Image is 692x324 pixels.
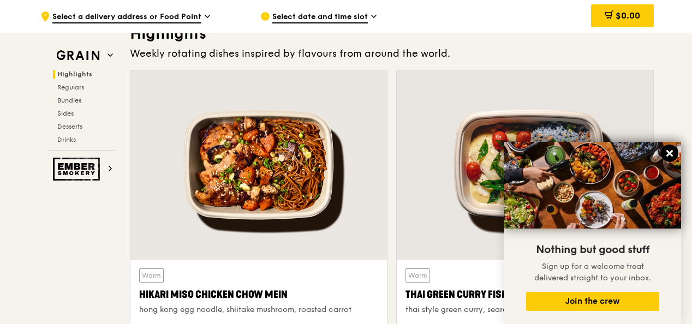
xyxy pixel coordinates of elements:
span: Select date and time slot [272,11,368,23]
span: Drinks [57,136,76,143]
h3: Highlights [130,24,654,44]
div: Weekly rotating dishes inspired by flavours from around the world. [130,46,654,61]
img: DSC07876-Edit02-Large.jpeg [504,142,681,229]
div: Thai Green Curry Fish [405,287,645,302]
span: Desserts [57,123,82,130]
button: Join the crew [526,292,659,311]
span: Sides [57,110,74,117]
div: thai style green curry, seared dory, butterfly blue pea rice [405,304,645,315]
div: Warm [405,268,430,283]
span: Select a delivery address or Food Point [52,11,201,23]
span: Nothing but good stuff [536,243,649,256]
div: hong kong egg noodle, shiitake mushroom, roasted carrot [139,304,378,315]
button: Close [661,145,678,162]
div: Warm [139,268,164,283]
img: Grain web logo [53,46,103,65]
span: Sign up for a welcome treat delivered straight to your inbox. [534,262,651,283]
span: Highlights [57,70,92,78]
span: $0.00 [616,10,640,21]
div: Hikari Miso Chicken Chow Mein [139,287,378,302]
img: Ember Smokery web logo [53,158,103,181]
span: Bundles [57,97,81,104]
span: Regulars [57,83,84,91]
